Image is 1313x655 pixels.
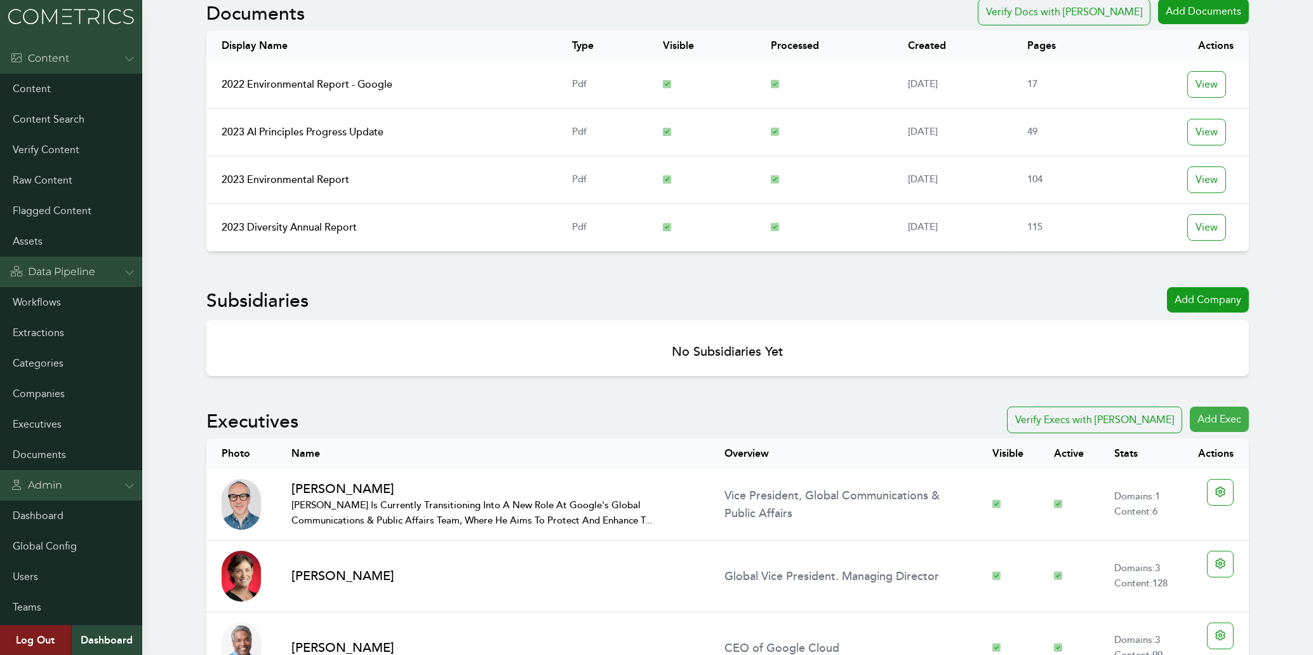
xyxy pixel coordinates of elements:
p: [DATE] [908,220,997,235]
img: Lisa%20Cohen%20Gevelber.jpg [222,551,261,602]
th: Stats [1099,438,1183,469]
th: Actions [1183,438,1249,469]
th: Photo [206,438,276,469]
p: pdf [573,77,633,92]
th: Type [557,30,648,61]
button: Verify Execs with [PERSON_NAME] [1007,407,1182,433]
a: Add Exec [1190,407,1249,433]
th: Name [276,438,709,469]
a: View [1187,71,1226,98]
a: [PERSON_NAME] [291,567,694,585]
th: Display Name [206,30,557,61]
h2: Subsidiaries [206,290,309,313]
p: [DATE] [908,125,997,140]
th: Actions [1115,30,1249,61]
p: Vice President, Global Communications & Public Affairs [724,487,962,522]
div: Admin [10,478,62,493]
a: [PERSON_NAME][PERSON_NAME] is currently transitioning into a new role at Google's Global Communic... [291,480,694,529]
a: 2023 AI Principles Progress Update [222,126,383,138]
h3: No Subsidiaries Yet [217,343,1239,361]
th: Processed [756,30,893,61]
img: Ross%20Wilkie.jpeg [222,479,261,530]
a: Dashboard [71,625,142,655]
h2: Documents [206,3,305,25]
th: Overview [709,438,977,469]
p: pdf [573,125,633,140]
p: Domains: 3 Content: 128 [1114,561,1168,591]
p: pdf [573,172,633,187]
p: [DATE] [908,172,997,187]
th: Visible [648,30,755,61]
a: 2023 Environmental Report [222,173,349,186]
p: [PERSON_NAME] is currently transitioning into a new role at Google's Global Communications & Publ... [291,498,694,529]
div: Content [10,51,69,66]
p: Domains: 1 Content: 6 [1114,489,1168,520]
p: 104 [1027,172,1100,187]
a: View [1187,214,1226,241]
th: Pages [1012,30,1115,61]
h2: Executives [206,410,298,433]
h2: [PERSON_NAME] [291,480,694,498]
p: Global Vice President. Managing Director [724,567,962,585]
a: View [1187,166,1226,193]
a: View [1187,119,1226,145]
th: Visible [977,438,1039,469]
a: 2023 Diversity Annual Report [222,221,357,234]
p: [DATE] [908,77,997,92]
p: 49 [1027,125,1100,140]
a: 2022 Environmental Report - Google [222,78,392,91]
p: 17 [1027,77,1100,92]
div: Add Company [1167,287,1249,313]
th: Active [1039,438,1099,469]
th: Created [893,30,1012,61]
div: Data Pipeline [10,264,95,280]
p: 115 [1027,220,1100,235]
div: Add Exec [1190,407,1249,432]
p: pdf [573,220,633,235]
